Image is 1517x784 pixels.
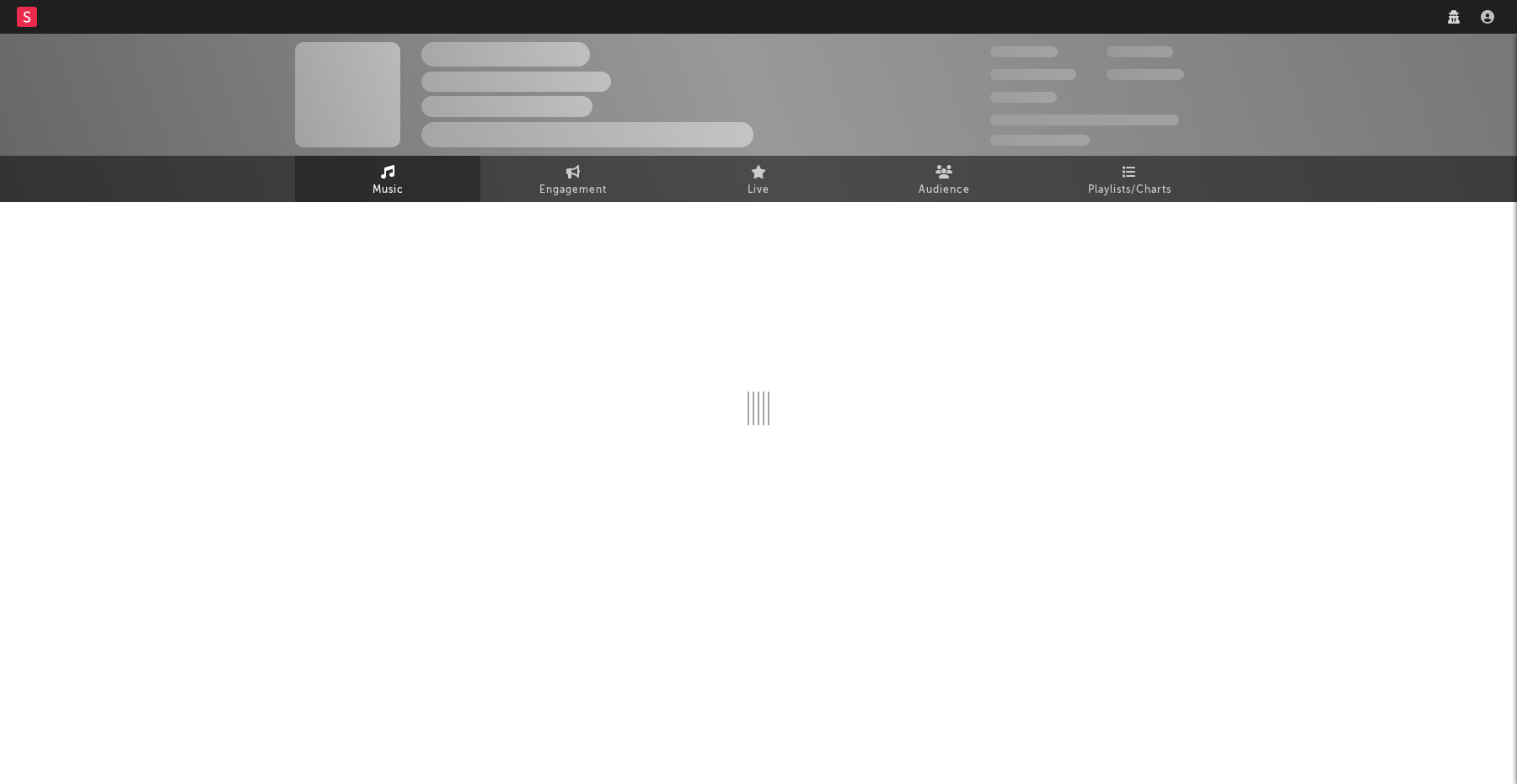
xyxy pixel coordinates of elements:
[373,180,404,200] span: Music
[990,135,1090,146] span: Jump Score: 85.0
[1107,69,1184,80] span: 1,000,000
[748,180,769,200] span: Live
[990,46,1058,57] span: 300,000
[990,92,1057,103] span: 100,000
[1107,46,1173,57] span: 100,000
[295,156,480,202] a: Music
[990,69,1076,80] span: 50,000,000
[480,156,666,202] a: Engagement
[919,180,970,200] span: Audience
[990,115,1179,125] span: 50,000,000 Monthly Listeners
[851,156,1037,202] a: Audience
[1037,156,1222,202] a: Playlists/Charts
[1088,180,1171,200] span: Playlists/Charts
[539,180,607,200] span: Engagement
[666,156,851,202] a: Live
